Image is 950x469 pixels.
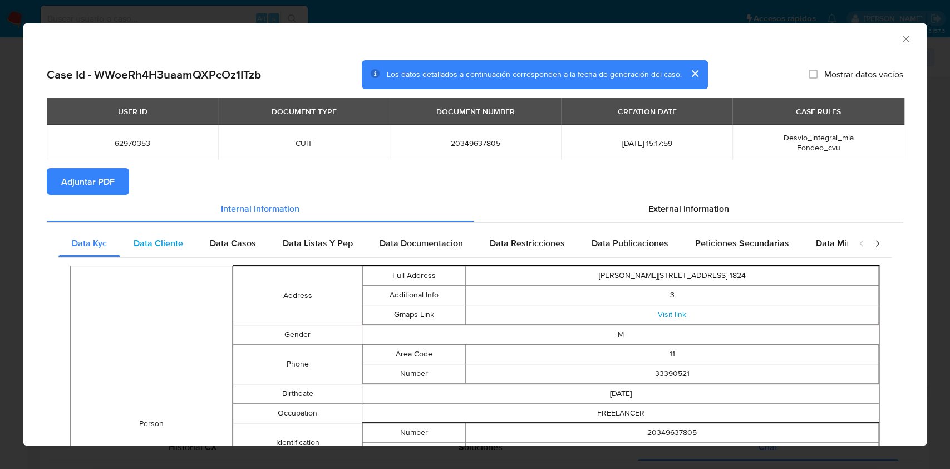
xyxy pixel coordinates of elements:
[233,325,362,344] td: Gender
[362,403,879,423] td: FREELANCER
[363,442,466,462] td: Type
[900,33,910,43] button: Cerrar ventana
[466,442,879,462] td: CUIT
[789,101,848,120] div: CASE RULES
[283,237,353,250] span: Data Listas Y Pep
[134,237,183,250] span: Data Cliente
[796,141,840,153] span: Fondeo_cvu
[783,131,853,143] span: Desvio_integral_mla
[648,202,729,214] span: External information
[466,285,879,305] td: 3
[809,70,818,79] input: Mostrar datos vacíos
[466,344,879,364] td: 11
[233,344,362,384] td: Phone
[387,69,681,80] span: Los datos detallados a continuación corresponden a la fecha de generación del caso.
[60,138,205,148] span: 62970353
[363,305,466,324] td: Gmaps Link
[363,285,466,305] td: Additional Info
[210,237,256,250] span: Data Casos
[72,237,107,250] span: Data Kyc
[363,266,466,285] td: Full Address
[403,138,548,148] span: 20349637805
[221,202,299,214] span: Internal information
[233,403,362,423] td: Occupation
[574,138,719,148] span: [DATE] 15:17:59
[658,309,686,320] a: Visit link
[824,69,903,80] span: Mostrar datos vacíos
[47,195,903,222] div: Detailed info
[466,364,879,383] td: 33390521
[23,23,927,446] div: closure-recommendation-modal
[363,344,466,364] td: Area Code
[363,423,466,442] td: Number
[611,101,683,120] div: CREATION DATE
[380,237,463,250] span: Data Documentacion
[233,384,362,403] td: Birthdate
[265,101,343,120] div: DOCUMENT TYPE
[430,101,521,120] div: DOCUMENT NUMBER
[47,67,261,81] h2: Case Id - WWoeRh4H3uaamQXPcOz1ITzb
[695,237,789,250] span: Peticiones Secundarias
[61,169,115,194] span: Adjuntar PDF
[592,237,668,250] span: Data Publicaciones
[816,237,877,250] span: Data Minoridad
[466,423,879,442] td: 20349637805
[233,266,362,325] td: Address
[47,168,129,195] button: Adjuntar PDF
[681,60,708,87] button: cerrar
[466,266,879,285] td: [PERSON_NAME][STREET_ADDRESS] 1824
[363,364,466,383] td: Number
[490,237,565,250] span: Data Restricciones
[111,101,154,120] div: USER ID
[232,138,376,148] span: CUIT
[58,230,847,257] div: Detailed internal info
[233,423,362,462] td: Identification
[362,384,879,403] td: [DATE]
[362,325,879,344] td: M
